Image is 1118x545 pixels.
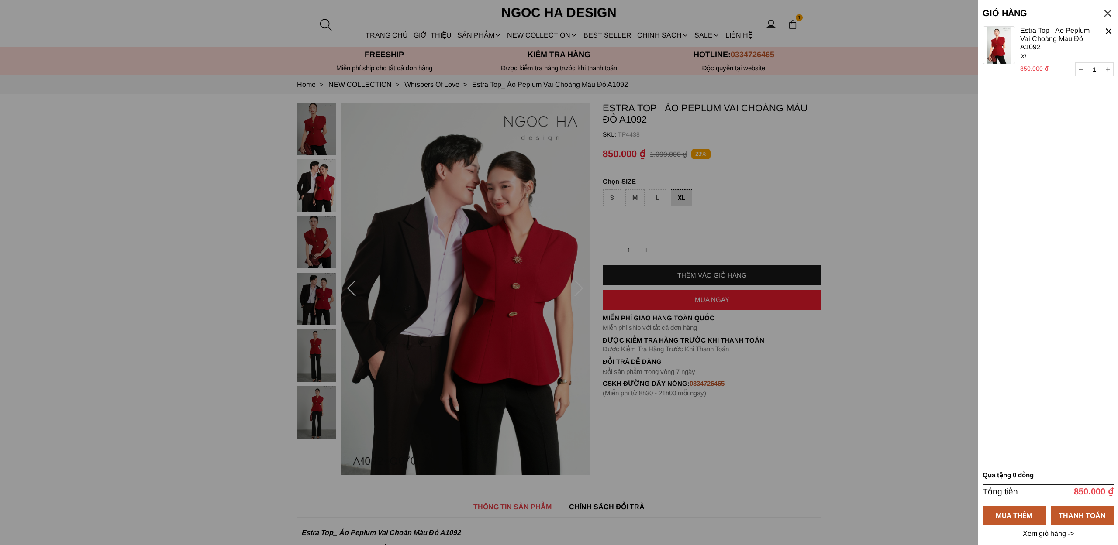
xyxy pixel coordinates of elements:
[1076,63,1113,76] input: Quantity input
[983,471,1114,479] h6: Quà tặng 0 đồng
[1020,51,1094,61] p: XL
[1020,64,1092,73] p: 850.000 ₫
[1051,506,1114,525] a: THANH TOÁN
[1020,26,1094,51] a: Estra Top_ Áo Peplum Vai Choàng Màu Đỏ A1092
[1051,510,1114,521] div: THANH TOÁN
[983,510,1046,521] div: MUA THÊM
[1061,486,1114,497] p: 850.000 ₫
[1021,530,1075,538] a: Xem giỏ hàng ->
[983,487,1046,497] h6: Tổng tiền
[983,26,1015,64] img: jpeg.jpeg
[983,8,1083,18] h5: GIỎ HÀNG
